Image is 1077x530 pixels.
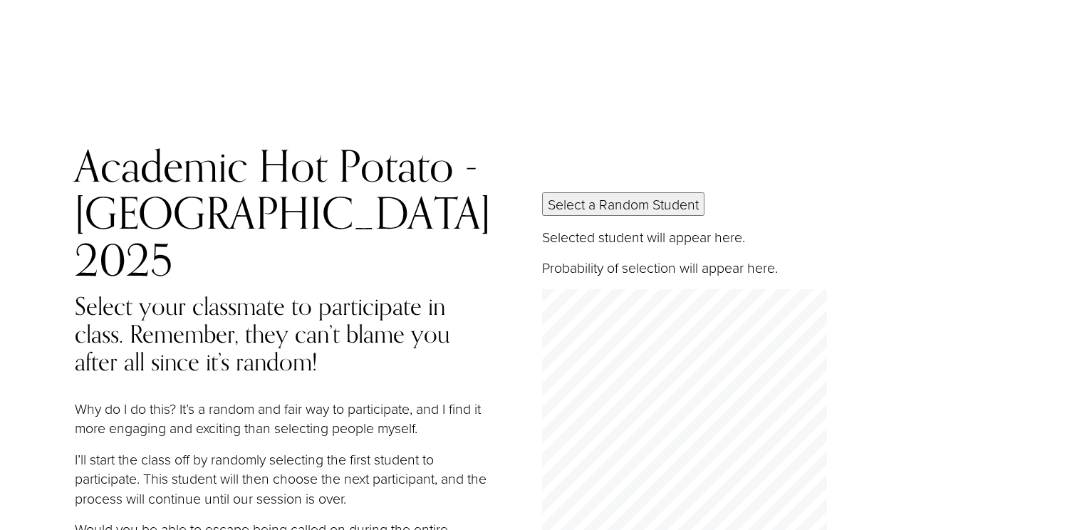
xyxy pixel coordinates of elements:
[542,258,1044,277] p: Probability of selection will appear here.
[542,227,1044,246] p: Selected student will appear here.
[75,292,492,376] h4: Select your classmate to participate in class. Remember, they can’t blame you after all since it’...
[542,192,704,216] button: Select a Random Student
[75,142,492,284] h2: Academic Hot Potato - [GEOGRAPHIC_DATA] 2025
[75,450,492,508] p: I’ll start the class off by randomly selecting the first student to participate. This student wil...
[75,399,492,438] p: Why do I do this? It’s a random and fair way to participate, and I find it more engaging and exci...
